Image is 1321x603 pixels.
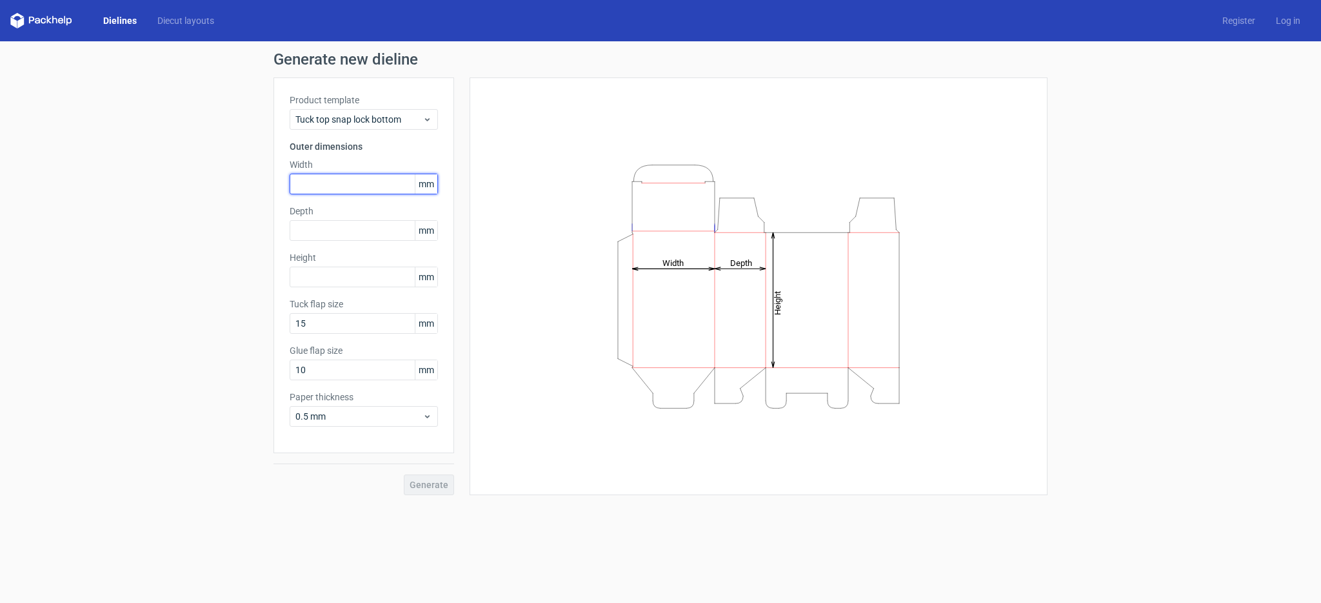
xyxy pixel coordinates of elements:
[93,14,147,27] a: Dielines
[415,360,437,380] span: mm
[290,94,438,107] label: Product template
[290,140,438,153] h3: Outer dimensions
[662,258,684,267] tspan: Width
[290,344,438,357] label: Glue flap size
[773,291,782,314] tspan: Height
[415,314,437,333] span: mm
[290,298,438,311] label: Tuck flap size
[295,113,422,126] span: Tuck top snap lock bottom
[1266,14,1311,27] a: Log in
[147,14,224,27] a: Diecut layouts
[290,391,438,404] label: Paper thickness
[1212,14,1266,27] a: Register
[415,267,437,287] span: mm
[295,410,422,423] span: 0.5 mm
[730,258,752,267] tspan: Depth
[415,221,437,240] span: mm
[290,158,438,171] label: Width
[290,205,438,218] label: Depth
[273,52,1048,67] h1: Generate new dieline
[415,174,437,194] span: mm
[290,251,438,264] label: Height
